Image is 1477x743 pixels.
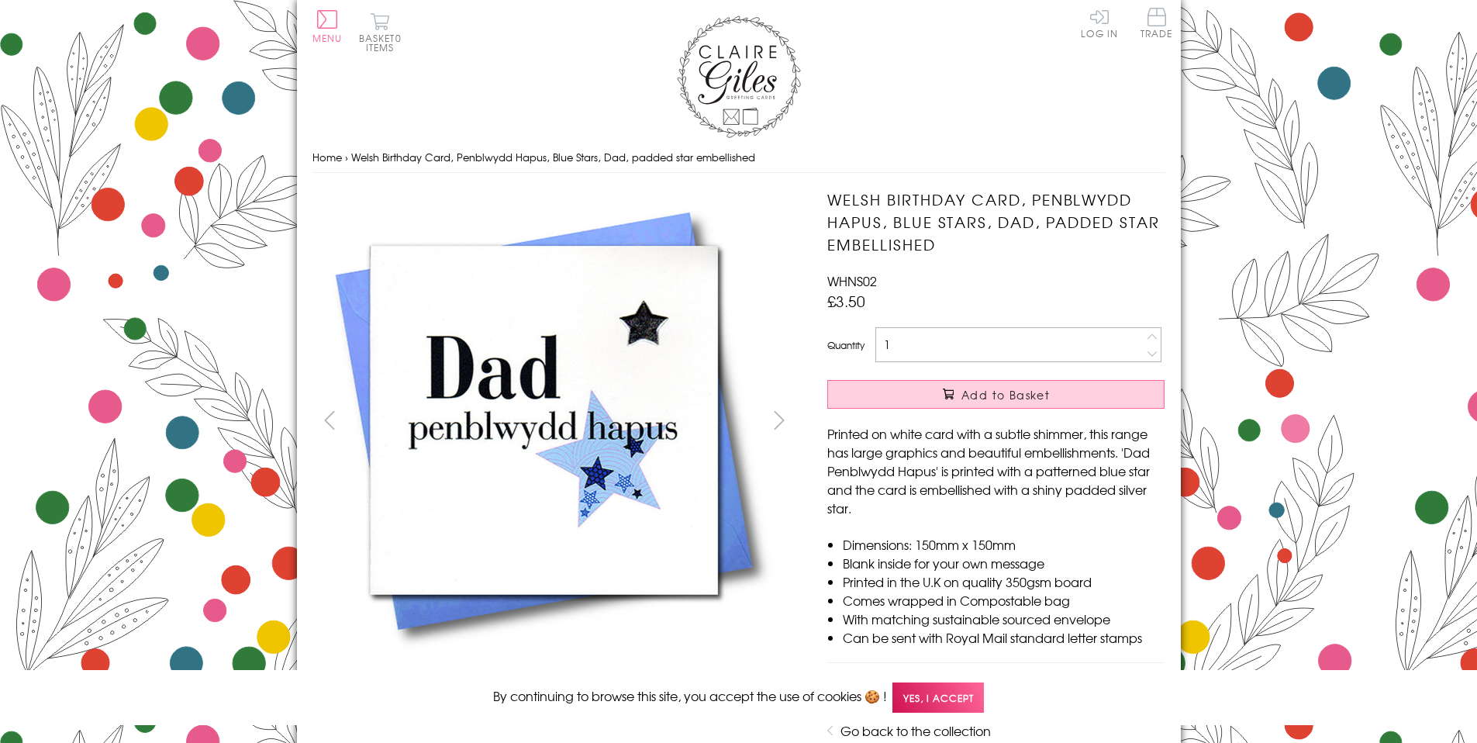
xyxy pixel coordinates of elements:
[1141,8,1173,41] a: Trade
[312,403,347,437] button: prev
[843,554,1165,572] li: Blank inside for your own message
[1141,8,1173,38] span: Trade
[892,683,984,713] span: Yes, I accept
[827,424,1165,517] p: Printed on white card with a subtle shimmer, this range has large graphics and beautiful embellis...
[312,150,342,164] a: Home
[843,591,1165,610] li: Comes wrapped in Compostable bag
[312,10,343,43] button: Menu
[961,387,1050,403] span: Add to Basket
[843,628,1165,647] li: Can be sent with Royal Mail standard letter stamps
[827,338,864,352] label: Quantity
[843,572,1165,591] li: Printed in the U.K on quality 350gsm board
[843,535,1165,554] li: Dimensions: 150mm x 150mm
[827,290,865,312] span: £3.50
[796,188,1261,654] img: Welsh Birthday Card, Penblwydd Hapus, Blue Stars, Dad, padded star embellished
[761,403,796,437] button: next
[351,150,755,164] span: Welsh Birthday Card, Penblwydd Hapus, Blue Stars, Dad, padded star embellished
[827,188,1165,255] h1: Welsh Birthday Card, Penblwydd Hapus, Blue Stars, Dad, padded star embellished
[312,188,777,654] img: Welsh Birthday Card, Penblwydd Hapus, Blue Stars, Dad, padded star embellished
[827,380,1165,409] button: Add to Basket
[312,142,1165,174] nav: breadcrumbs
[840,721,991,740] a: Go back to the collection
[359,12,402,52] button: Basket0 items
[312,31,343,45] span: Menu
[843,610,1165,628] li: With matching sustainable sourced envelope
[1081,8,1118,38] a: Log In
[827,271,877,290] span: WHNS02
[677,16,801,138] img: Claire Giles Greetings Cards
[366,31,402,54] span: 0 items
[345,150,348,164] span: ›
